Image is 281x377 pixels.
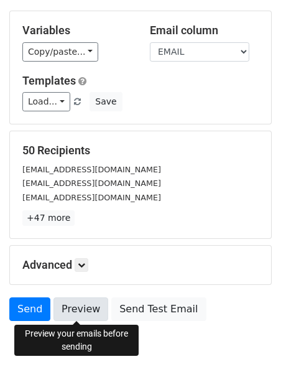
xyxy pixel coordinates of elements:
[150,24,259,37] h5: Email column
[22,42,98,62] a: Copy/paste...
[219,317,281,377] iframe: Chat Widget
[22,193,161,202] small: [EMAIL_ADDRESS][DOMAIN_NAME]
[14,325,139,356] div: Preview your emails before sending
[22,144,259,157] h5: 50 Recipients
[22,165,161,174] small: [EMAIL_ADDRESS][DOMAIN_NAME]
[22,210,75,226] a: +47 more
[22,74,76,87] a: Templates
[22,179,161,188] small: [EMAIL_ADDRESS][DOMAIN_NAME]
[22,92,70,111] a: Load...
[9,297,50,321] a: Send
[90,92,122,111] button: Save
[22,258,259,272] h5: Advanced
[22,24,131,37] h5: Variables
[53,297,108,321] a: Preview
[111,297,206,321] a: Send Test Email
